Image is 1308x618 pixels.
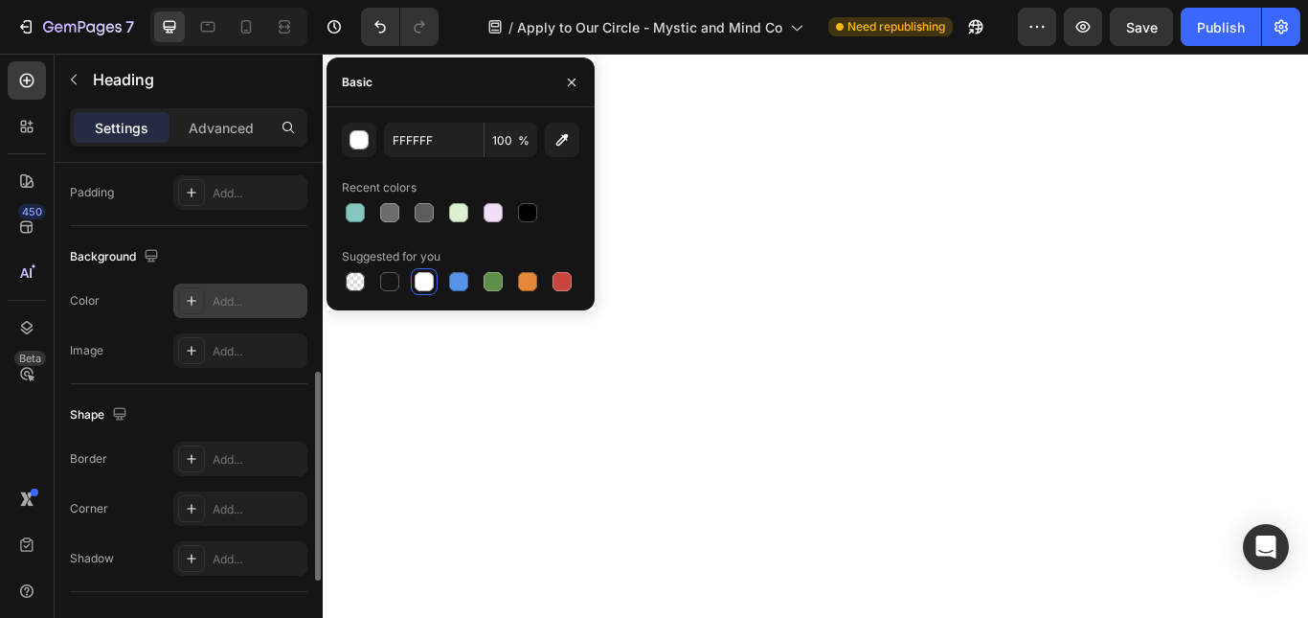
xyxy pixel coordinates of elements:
[213,501,303,518] div: Add...
[95,118,148,138] p: Settings
[213,343,303,360] div: Add...
[70,292,100,309] div: Color
[342,179,417,196] div: Recent colors
[70,500,108,517] div: Corner
[213,293,303,310] div: Add...
[213,451,303,469] div: Add...
[125,15,134,38] p: 7
[847,18,945,35] span: Need republishing
[70,550,114,567] div: Shadow
[70,342,103,359] div: Image
[1197,17,1245,37] div: Publish
[361,8,439,46] div: Undo/Redo
[70,402,131,428] div: Shape
[1110,8,1173,46] button: Save
[213,551,303,568] div: Add...
[517,17,782,37] span: Apply to Our Circle - Mystic and Mind Co
[93,68,300,91] p: Heading
[213,185,303,202] div: Add...
[1126,19,1158,35] span: Save
[518,132,530,149] span: %
[14,351,46,366] div: Beta
[70,184,114,201] div: Padding
[1243,524,1289,570] div: Open Intercom Messenger
[1181,8,1261,46] button: Publish
[342,248,440,265] div: Suggested for you
[8,8,143,46] button: 7
[70,450,107,468] div: Border
[342,74,372,91] div: Basic
[18,204,46,219] div: 450
[189,118,254,138] p: Advanced
[323,54,1308,618] iframe: Design area
[384,123,484,157] input: Eg: FFFFFF
[70,244,163,270] div: Background
[508,17,513,37] span: /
